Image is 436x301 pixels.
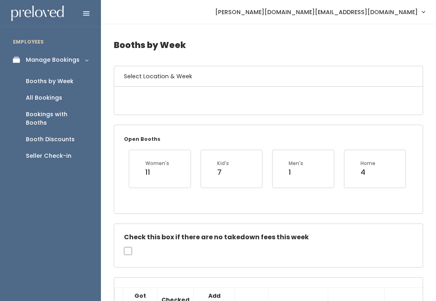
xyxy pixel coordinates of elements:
div: Seller Check-in [26,152,71,160]
h5: Check this box if there are no takedown fees this week [124,234,413,241]
img: preloved logo [11,6,64,21]
div: Bookings with Booths [26,110,88,127]
div: 4 [361,167,375,178]
div: All Bookings [26,94,62,102]
div: 11 [145,167,169,178]
small: Open Booths [124,136,160,142]
div: Women's [145,160,169,167]
div: 7 [217,167,229,178]
a: [PERSON_NAME][DOMAIN_NAME][EMAIL_ADDRESS][DOMAIN_NAME] [207,3,433,21]
div: Home [361,160,375,167]
div: Booth Discounts [26,135,75,144]
h4: Booths by Week [114,34,423,56]
div: Manage Bookings [26,56,80,64]
div: Men's [289,160,303,167]
h6: Select Location & Week [114,66,423,87]
span: [PERSON_NAME][DOMAIN_NAME][EMAIL_ADDRESS][DOMAIN_NAME] [215,8,418,17]
div: Booths by Week [26,77,73,86]
div: 1 [289,167,303,178]
div: Kid's [217,160,229,167]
